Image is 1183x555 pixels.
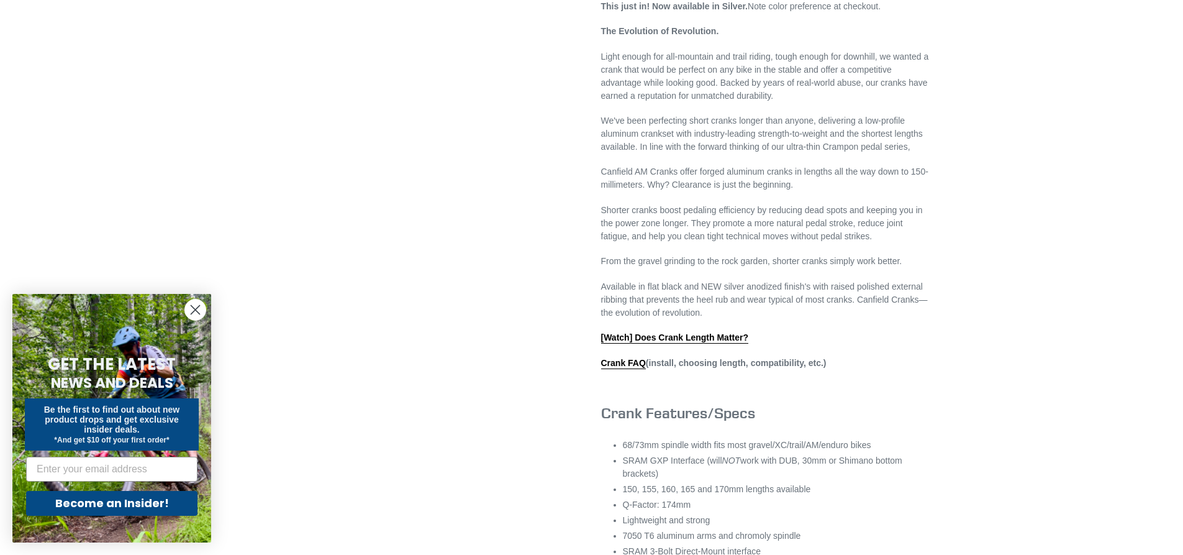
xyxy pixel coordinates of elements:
[722,456,741,466] em: NOT
[48,353,176,375] span: GET THE LATEST
[601,204,930,243] p: Shorter cranks boost pedaling efficiency by reducing dead spots and keeping you in the power zone...
[54,436,169,444] span: *And get $10 off your first order*
[623,498,930,511] li: Q-Factor: 174mm
[601,404,930,422] h3: Crank Features/Specs
[601,358,827,369] strong: (install, choosing length, compatibility, etc.)
[601,280,930,319] p: Available in flat black and NEW silver anodized finish's with raised polished external ribbing th...
[623,514,930,527] li: Lightweight and strong
[623,530,930,543] li: 7050 T6 aluminum arms and chromoly spindle
[623,483,930,496] li: 150, 155, 160, 165 and 170mm lengths available
[26,457,197,482] input: Enter your email address
[44,405,180,434] span: Be the first to find out about new product drops and get exclusive insider deals.
[601,333,749,344] a: [Watch] Does Crank Length Matter?
[51,373,173,393] span: NEWS AND DEALS
[601,26,719,36] strong: The Evolution of Revolution.
[601,255,930,268] p: From the gravel grinding to the rock garden, shorter cranks simply work better.
[601,1,748,11] strong: This just in! Now available in Silver.
[623,439,930,452] li: 68/73mm spindle width fits most gravel/XC/trail/AM/enduro bikes
[623,454,930,480] li: SRAM GXP Interface (will work with DUB, 30mm or Shimano bottom brackets)
[184,299,206,321] button: Close dialog
[601,50,930,103] p: Light enough for all-mountain and trail riding, tough enough for downhill, we wanted a crank that...
[601,114,930,154] p: We've been perfecting short cranks longer than anyone, delivering a low-profile aluminum crankset...
[26,491,197,516] button: Become an Insider!
[601,165,930,191] p: Canfield AM Cranks offer forged aluminum cranks in lengths all the way down to 150-millimeters. W...
[601,358,646,369] a: Crank FAQ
